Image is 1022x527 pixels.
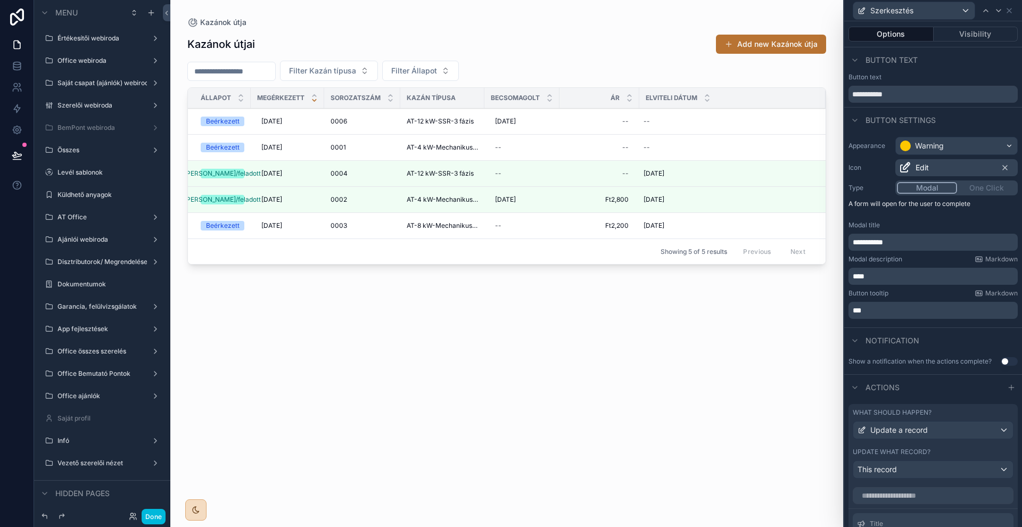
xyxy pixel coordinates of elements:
[57,101,143,110] label: Szerelői webiroda
[895,137,1018,155] button: Warning
[866,55,918,65] span: Button text
[331,94,381,102] span: Sorozatszám
[142,509,166,524] button: Done
[57,459,143,467] label: Vezető szerelői nézet
[848,200,1018,212] p: A form will open for the user to complete
[57,414,158,423] label: Saját profil
[57,168,158,177] label: Levél sablonok
[975,289,1018,298] a: Markdown
[848,163,891,172] label: Icon
[491,94,540,102] span: Becsomagolt
[985,289,1018,298] span: Markdown
[853,421,1013,439] button: Update a record
[853,2,975,20] button: Szerkesztés
[866,335,919,346] span: Notification
[853,408,932,417] label: What should happen?
[975,255,1018,263] a: Markdown
[57,146,143,154] label: Összes
[57,302,143,311] label: Garancia, felülvizsgálatok
[57,34,143,43] label: Értékesítői webiroda
[55,7,78,18] span: Menu
[57,79,147,87] label: Saját csapat (ajánlók) webiroda
[57,258,147,266] label: Disztributorok/ Megrendelések / Ajánlók
[257,94,304,102] span: Megérkezett
[848,142,891,150] label: Appearance
[55,488,110,499] span: Hidden pages
[646,94,697,102] span: Elviteli dátum
[848,221,880,229] label: Modal title
[407,94,456,102] span: Kazán típusa
[201,94,231,102] span: Állapot
[848,255,902,263] label: Modal description
[57,235,143,244] label: Ajánlói webiroda
[870,425,928,435] span: Update a record
[853,460,1013,479] button: This record
[57,392,143,400] label: Office ajánlók
[897,182,957,194] button: Modal
[985,255,1018,263] span: Markdown
[661,248,727,256] span: Showing 5 of 5 results
[866,115,936,126] span: Button settings
[57,213,143,221] label: AT Office
[848,302,1018,319] div: scrollable content
[57,280,158,289] label: Dokumentumok
[848,184,891,192] label: Type
[57,347,143,356] label: Office összes szerelés
[866,382,900,393] span: Actions
[57,369,143,378] label: Office Bemutató Pontok
[915,141,944,151] div: Warning
[57,191,158,199] label: Küldhető anyagok
[57,56,143,65] label: Office webiroda
[848,234,1018,251] div: scrollable content
[916,162,929,173] span: Edit
[611,94,620,102] span: Ár
[848,268,1018,285] div: scrollable content
[934,27,1018,42] button: Visibility
[853,448,930,456] label: Update what record?
[848,27,934,42] button: Options
[858,464,897,475] span: This record
[848,289,888,298] label: Button tooltip
[57,325,143,333] label: App fejlesztések
[848,357,992,366] div: Show a notification when the actions complete?
[870,5,913,16] span: Szerkesztés
[57,123,143,132] label: BemPont webiroda
[57,437,143,445] label: Infó
[848,73,881,81] label: Button text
